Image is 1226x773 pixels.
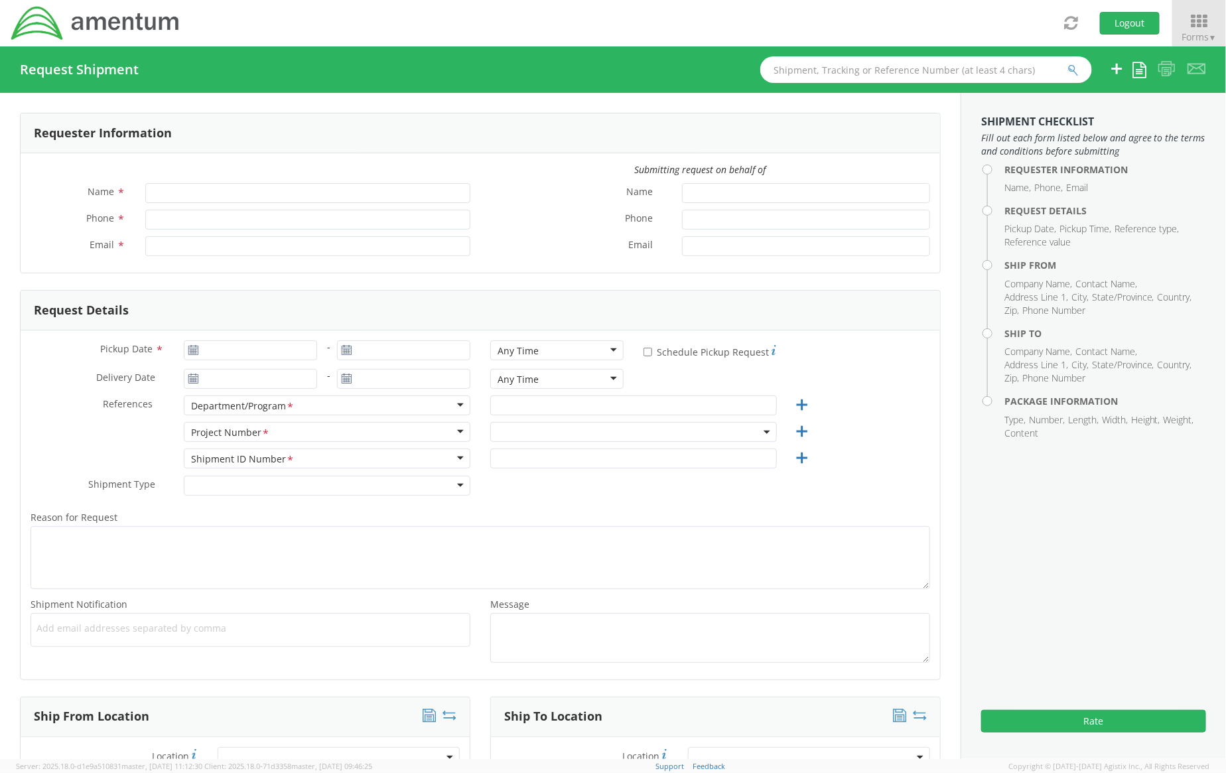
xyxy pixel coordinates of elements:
[635,163,766,176] i: Submitting request on behalf of
[103,397,153,410] span: References
[644,343,776,359] label: Schedule Pickup Request
[1158,358,1192,372] li: Country
[1004,427,1038,440] li: Content
[1029,413,1065,427] li: Number
[20,62,139,77] h4: Request Shipment
[498,373,539,386] div: Any Time
[1115,222,1180,236] li: Reference type
[100,342,153,355] span: Pickup Date
[644,348,652,356] input: Schedule Pickup Request
[760,56,1092,83] input: Shipment, Tracking or Reference Number (at least 4 chars)
[504,710,602,723] h3: Ship To Location
[1004,413,1026,427] li: Type
[1004,206,1206,216] h4: Request Details
[34,710,149,723] h3: Ship From Location
[1004,304,1019,317] li: Zip
[1004,260,1206,270] h4: Ship From
[121,761,202,771] span: master, [DATE] 11:12:30
[1164,413,1194,427] li: Weight
[1131,413,1160,427] li: Height
[490,598,529,610] span: Message
[31,598,127,610] span: Shipment Notification
[1068,413,1099,427] li: Length
[10,5,181,42] img: dyn-intl-logo-049831509241104b2a82.png
[96,371,155,386] span: Delivery Date
[1092,358,1154,372] li: State/Province
[1004,236,1071,249] li: Reference value
[655,761,684,771] a: Support
[191,426,270,440] div: Project Number
[1022,372,1085,385] li: Phone Number
[1008,761,1210,772] span: Copyright © [DATE]-[DATE] Agistix Inc., All Rights Reserved
[981,710,1206,733] button: Rate
[627,185,653,200] span: Name
[1004,345,1072,358] li: Company Name
[1004,277,1072,291] li: Company Name
[1066,181,1088,194] li: Email
[1004,396,1206,406] h4: Package Information
[1075,277,1137,291] li: Contact Name
[88,185,114,198] span: Name
[1004,222,1056,236] li: Pickup Date
[1071,291,1089,304] li: City
[1059,222,1111,236] li: Pickup Time
[498,344,539,358] div: Any Time
[1092,291,1154,304] li: State/Province
[693,761,725,771] a: Feedback
[981,131,1206,158] span: Fill out each form listed below and agree to the terms and conditions before submitting
[1158,291,1192,304] li: Country
[1004,372,1019,385] li: Zip
[1034,181,1063,194] li: Phone
[1022,304,1085,317] li: Phone Number
[191,399,295,413] div: Department/Program
[36,622,464,635] span: Add email addresses separated by comma
[34,304,129,317] h3: Request Details
[1004,181,1031,194] li: Name
[1209,32,1217,43] span: ▼
[1004,291,1068,304] li: Address Line 1
[16,761,202,771] span: Server: 2025.18.0-d1e9a510831
[1071,358,1089,372] li: City
[86,212,114,224] span: Phone
[31,511,117,524] span: Reason for Request
[152,750,189,762] span: Location
[1075,345,1137,358] li: Contact Name
[981,116,1206,128] h3: Shipment Checklist
[34,127,172,140] h3: Requester Information
[626,212,653,227] span: Phone
[1004,328,1206,338] h4: Ship To
[1182,31,1217,43] span: Forms
[1102,413,1128,427] li: Width
[191,453,295,466] div: Shipment ID Number
[1100,12,1160,35] button: Logout
[622,750,659,762] span: Location
[291,761,372,771] span: master, [DATE] 09:46:25
[204,761,372,771] span: Client: 2025.18.0-71d3358
[629,238,653,253] span: Email
[90,238,114,251] span: Email
[1004,165,1206,175] h4: Requester Information
[1004,358,1068,372] li: Address Line 1
[88,478,155,493] span: Shipment Type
